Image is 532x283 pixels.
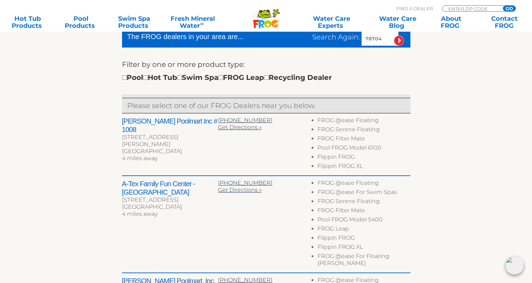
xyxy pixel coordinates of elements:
[394,36,404,46] input: Submit
[122,180,218,196] h2: A-Tex Family Fun Center - [GEOGRAPHIC_DATA]
[167,15,219,29] a: Fresh MineralWater∞
[122,203,218,210] div: [GEOGRAPHIC_DATA]
[318,207,410,216] li: FROG Filter Mate
[312,33,360,41] span: Search Again:
[318,180,410,189] li: FROG @ease Floating
[7,15,49,29] a: Hot TubProducts
[114,15,155,29] a: Swim SpaProducts
[318,126,410,135] li: FROG Serene Floating
[122,210,158,217] span: 4 miles away
[122,72,332,83] div: Pool Hot Tub Swim Spa FROG Leap Recycling Dealer
[483,15,525,29] a: ContactFROG
[396,5,433,12] p: Find A Dealer
[200,21,204,26] sup: ∞
[430,15,472,29] a: AboutFROG
[318,135,410,144] li: FROG Filter Mate
[318,153,410,163] li: Flippin FROG
[218,180,273,186] a: [PHONE_NUMBER]
[122,155,158,162] span: 4 miles away
[318,225,410,234] li: FROG Leap
[122,134,218,148] div: [STREET_ADDRESS][PERSON_NAME]
[448,6,495,12] input: Zip Code Form
[218,124,262,131] a: Get Directions »
[318,189,410,198] li: FROG @ease For Swim Spas
[122,148,218,155] div: [GEOGRAPHIC_DATA]
[318,117,410,126] li: FROG @ease Floating
[127,31,269,42] div: The FROG dealers in your area are...
[218,187,262,193] a: Get Directions »
[122,196,218,203] div: [STREET_ADDRESS]
[318,244,410,253] li: Flippin FROG XL
[127,100,405,111] p: Please select one of our FROG Dealers near you below.
[218,117,273,124] a: [PHONE_NUMBER]
[318,163,410,172] li: Flippin FROG XL
[318,234,410,244] li: Flippin FROG
[318,144,410,153] li: Pool FROG Model 6100
[505,256,524,275] img: openIcon
[60,15,102,29] a: PoolProducts
[122,117,218,134] h2: [PERSON_NAME] Poolmart Inc # 1008
[377,15,418,29] a: Water CareBlog
[318,198,410,207] li: FROG Serene Floating
[318,253,410,269] li: FROG @ease For Floating [PERSON_NAME]
[298,15,365,29] a: Water CareExperts
[122,59,245,70] label: Filter by one or more product type:
[318,216,410,225] li: Pool FROG Model 5400
[503,6,515,11] input: GO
